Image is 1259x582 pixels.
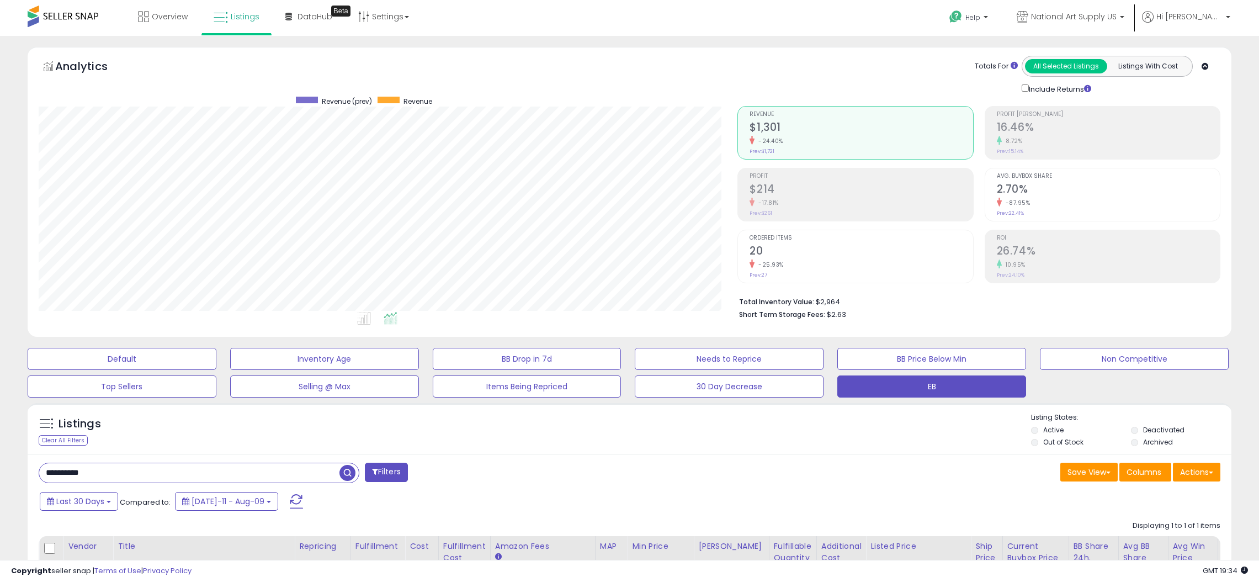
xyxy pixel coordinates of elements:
span: Profit [750,173,973,179]
small: Prev: 15.14% [997,148,1023,155]
strong: Copyright [11,565,51,576]
button: Inventory Age [230,348,419,370]
button: Save View [1060,463,1118,482]
span: National Art Supply US [1031,11,1117,22]
small: Prev: $1,721 [750,148,774,155]
div: Title [118,541,290,552]
span: Avg. Buybox Share [997,173,1220,179]
span: Listings [231,11,259,22]
div: [PERSON_NAME] [698,541,764,552]
small: Prev: 27 [750,272,767,278]
div: Avg BB Share [1123,541,1164,564]
small: Prev: 24.10% [997,272,1024,278]
span: DataHub [298,11,332,22]
small: -24.40% [755,137,783,145]
span: ROI [997,235,1220,241]
div: Fulfillment Cost [443,541,486,564]
button: Last 30 Days [40,492,118,511]
small: Prev: 22.41% [997,210,1024,216]
button: Default [28,348,216,370]
button: EB [837,375,1026,398]
div: Additional Cost [821,541,862,564]
span: Compared to: [120,497,171,507]
h5: Analytics [55,59,129,77]
span: Last 30 Days [56,496,104,507]
h5: Listings [59,416,101,432]
div: Cost [410,541,434,552]
div: Listed Price [870,541,966,552]
button: Items Being Repriced [433,375,621,398]
div: Include Returns [1013,82,1104,95]
button: BB Price Below Min [837,348,1026,370]
b: Total Inventory Value: [739,297,814,306]
button: All Selected Listings [1025,59,1107,73]
span: Revenue [403,97,432,106]
small: 8.72% [1002,137,1023,145]
li: $2,964 [739,294,1212,308]
button: Filters [365,463,408,482]
span: Revenue [750,112,973,118]
div: Totals For [975,61,1018,72]
h2: 20 [750,245,973,260]
button: Actions [1173,463,1220,482]
h2: 26.74% [997,245,1220,260]
button: BB Drop in 7d [433,348,621,370]
label: Deactivated [1143,425,1184,435]
div: MAP [600,541,623,552]
span: Hi [PERSON_NAME] [1156,11,1223,22]
span: Columns [1127,467,1161,478]
label: Active [1043,425,1064,435]
span: Profit [PERSON_NAME] [997,112,1220,118]
button: Columns [1119,463,1171,482]
a: Privacy Policy [143,565,192,576]
span: Revenue (prev) [322,97,372,106]
button: Non Competitive [1040,348,1229,370]
span: Ordered Items [750,235,973,241]
button: Top Sellers [28,375,216,398]
small: Amazon Fees. [495,552,502,562]
span: Help [965,13,980,22]
button: Needs to Reprice [635,348,824,370]
div: Vendor [68,541,108,552]
a: Hi [PERSON_NAME] [1142,11,1230,36]
h2: 16.46% [997,121,1220,136]
div: BB Share 24h. [1074,541,1114,564]
div: Current Buybox Price [1007,541,1064,564]
label: Out of Stock [1043,437,1083,447]
button: Selling @ Max [230,375,419,398]
h2: 2.70% [997,183,1220,198]
button: Listings With Cost [1107,59,1189,73]
th: CSV column name: cust_attr_2_Vendor [63,536,113,580]
div: seller snap | | [11,566,192,576]
small: Prev: $261 [750,210,772,216]
small: -17.81% [755,199,779,207]
div: Clear All Filters [39,435,88,446]
div: Fulfillment [355,541,400,552]
div: Displaying 1 to 1 of 1 items [1133,521,1220,531]
b: Short Term Storage Fees: [739,310,825,319]
div: Repricing [299,541,346,552]
small: 10.95% [1002,261,1026,269]
h2: $1,301 [750,121,973,136]
span: [DATE]-11 - Aug-09 [192,496,264,507]
a: Terms of Use [94,565,141,576]
div: Fulfillable Quantity [774,541,812,564]
span: 2025-09-9 19:34 GMT [1203,565,1248,576]
div: Avg Win Price [1173,541,1213,564]
small: -87.95% [1002,199,1030,207]
small: -25.93% [755,261,784,269]
label: Archived [1143,437,1173,447]
div: Min Price [632,541,689,552]
button: [DATE]-11 - Aug-09 [175,492,278,511]
div: Ship Price [975,541,997,564]
button: 30 Day Decrease [635,375,824,398]
span: Overview [152,11,188,22]
span: $2.63 [827,309,846,320]
h2: $214 [750,183,973,198]
div: Amazon Fees [495,541,591,552]
div: Tooltip anchor [331,6,350,17]
a: Help [941,2,999,36]
i: Get Help [949,10,963,24]
p: Listing States: [1031,412,1231,423]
